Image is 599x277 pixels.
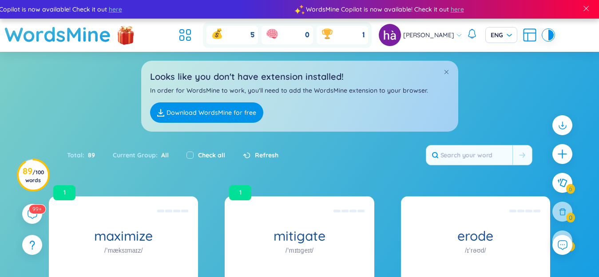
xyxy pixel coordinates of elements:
a: avatar [379,24,403,46]
a: WordsMine [4,19,111,50]
div: Current Group : [104,146,178,164]
h1: maximize [49,229,198,244]
h1: /ɪˈrəʊd/ [465,246,486,256]
div: Total : [67,146,104,164]
h2: Looks like you don't have extension installed! [150,70,449,83]
a: 1 [53,185,79,200]
span: / 100 words [25,169,44,183]
label: Check all [198,150,225,160]
span: All [158,151,169,159]
span: [PERSON_NAME] [403,30,454,40]
h1: erode [401,229,550,244]
h1: /ˈmæksɪmaɪz/ [104,246,143,256]
span: plus [557,148,568,160]
span: 89 [84,150,95,160]
sup: 591 [29,205,45,214]
span: here [109,4,122,14]
img: flashSalesIcon.a7f4f837.png [117,21,135,48]
h3: 89 [23,168,44,183]
span: 0 [305,30,309,40]
span: Refresh [255,150,278,160]
span: here [451,4,464,14]
span: 5 [250,30,254,40]
h1: mitigate [225,229,374,244]
p: In order for WordsMine to work, you'll need to add the WordsMine extension to your browser. [150,86,449,95]
a: Download WordsMine for free [150,102,263,123]
h1: /ˈmɪtɪɡeɪt/ [286,246,313,256]
a: 1 [228,188,252,197]
img: avatar [379,24,401,46]
input: Search your word [426,145,512,165]
a: 1 [52,188,76,197]
a: 1 [229,185,255,200]
span: ENG [491,31,512,39]
span: 1 [362,30,365,40]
